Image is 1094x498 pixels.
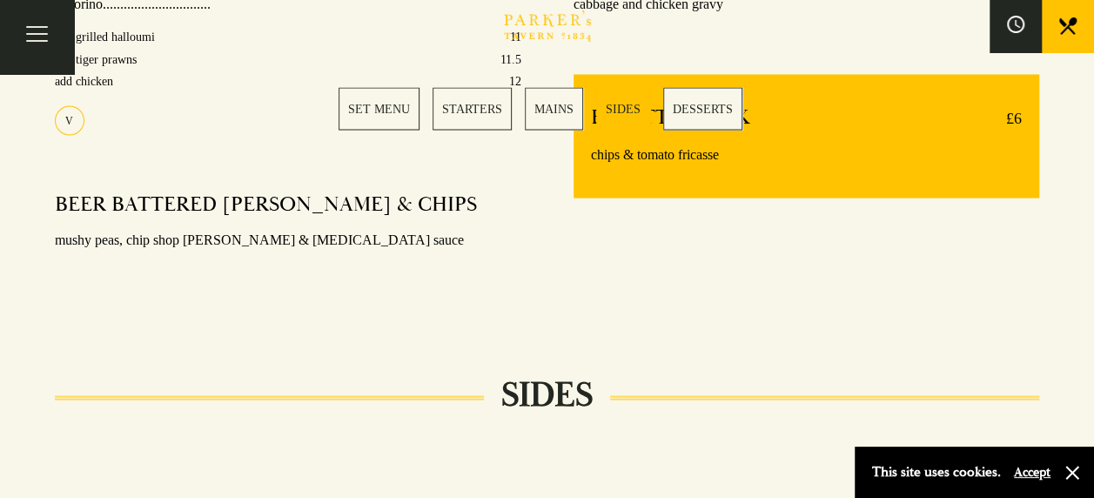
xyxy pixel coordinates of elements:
[55,26,155,48] p: add grilled halloumi
[484,373,610,415] h2: SIDES
[872,460,1001,485] p: This site uses cookies.
[1014,464,1050,481] button: Accept
[1064,464,1081,481] button: Close and accept
[55,191,477,217] h4: BEER BATTERED [PERSON_NAME] & CHIPS
[596,87,650,130] a: 4 / 5
[433,87,512,130] a: 2 / 5
[55,227,521,252] p: mushy peas, chip shop [PERSON_NAME] & [MEDICAL_DATA] sauce
[663,87,742,130] a: 5 / 5
[339,87,419,130] a: 1 / 5
[525,87,583,130] a: 3 / 5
